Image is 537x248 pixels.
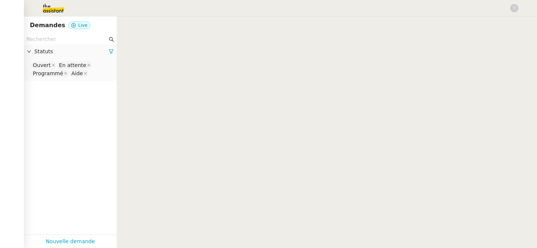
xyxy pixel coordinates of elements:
[33,62,51,69] div: Ouvert
[26,35,107,44] input: Rechercher
[57,61,92,69] nz-select-item: En attente
[30,20,65,31] nz-page-header-title: Demandes
[71,70,83,77] div: Aide
[31,70,69,77] nz-select-item: Programmé
[24,44,117,59] div: Statuts
[31,61,56,69] nz-select-item: Ouvert
[69,70,88,77] nz-select-item: Aide
[33,70,63,77] div: Programmé
[46,237,95,246] a: Nouvelle demande
[34,47,109,56] span: Statuts
[59,62,86,69] div: En attente
[78,23,88,28] span: Live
